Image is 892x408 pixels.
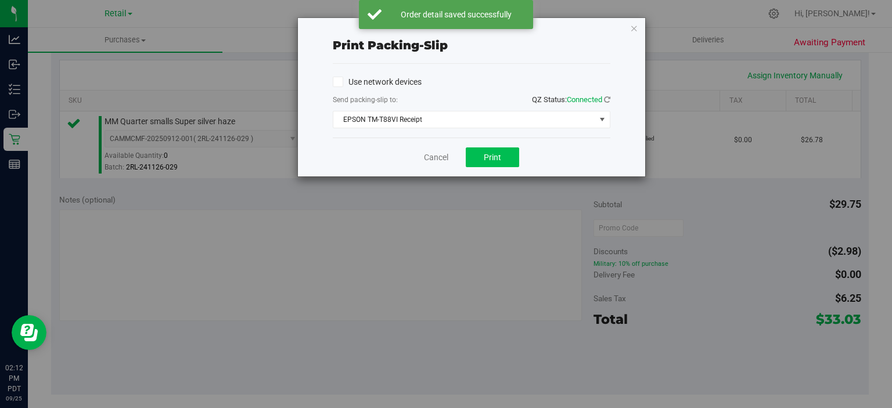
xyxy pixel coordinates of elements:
a: Cancel [424,151,448,164]
span: Connected [567,95,602,104]
span: select [595,111,609,128]
span: QZ Status: [532,95,610,104]
button: Print [466,147,519,167]
label: Use network devices [333,76,422,88]
div: Order detail saved successfully [388,9,524,20]
span: Print packing-slip [333,38,448,52]
label: Send packing-slip to: [333,95,398,105]
iframe: Resource center [12,315,46,350]
span: Print [484,153,501,162]
span: EPSON TM-T88VI Receipt [333,111,595,128]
